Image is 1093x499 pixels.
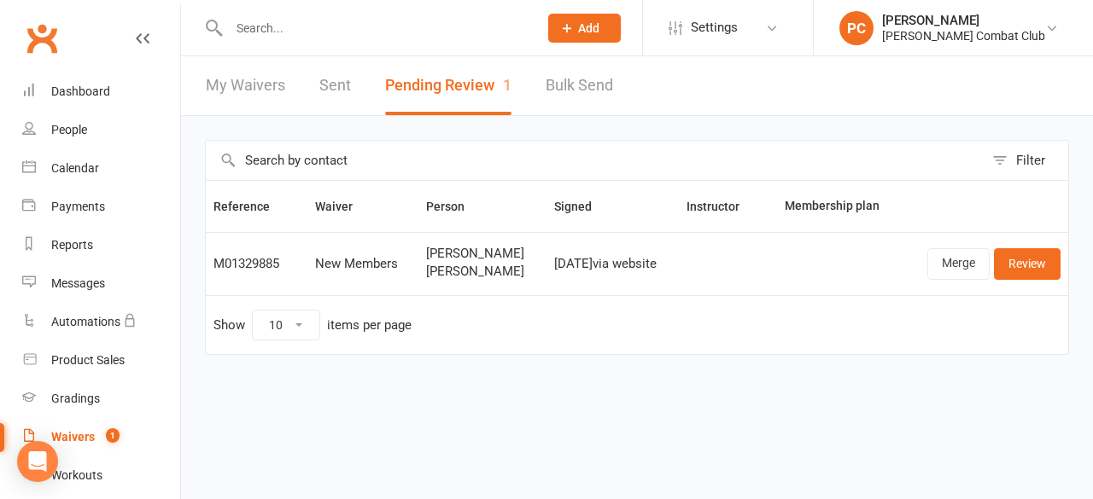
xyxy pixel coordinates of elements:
[51,468,102,482] div: Workouts
[1016,150,1045,171] div: Filter
[554,257,671,271] div: [DATE] via website
[385,56,511,115] button: Pending Review1
[22,226,180,264] a: Reports
[839,11,874,45] div: PC
[22,303,180,341] a: Automations
[51,315,120,328] div: Automations
[546,56,613,115] a: Bulk Send
[51,84,110,98] div: Dashboard
[426,196,483,217] button: Person
[687,200,758,213] span: Instructor
[22,73,180,111] a: Dashboard
[22,111,180,149] a: People
[206,56,285,115] a: My Waivers
[22,188,180,226] a: Payments
[22,418,180,456] a: Waivers 1
[777,181,901,232] th: Membership plan
[984,141,1068,180] button: Filter
[882,13,1045,28] div: [PERSON_NAME]
[691,9,738,47] span: Settings
[51,276,105,290] div: Messages
[17,441,58,482] div: Open Intercom Messenger
[51,430,95,444] div: Waivers
[22,341,180,380] a: Product Sales
[22,456,180,495] a: Workouts
[22,149,180,188] a: Calendar
[20,17,63,60] a: Clubworx
[554,200,611,213] span: Signed
[51,123,87,136] div: People
[213,200,289,213] span: Reference
[315,196,371,217] button: Waiver
[106,428,120,443] span: 1
[882,28,1045,44] div: [PERSON_NAME] Combat Club
[213,196,289,217] button: Reference
[426,264,539,279] span: [PERSON_NAME]
[51,238,93,252] div: Reports
[327,318,412,333] div: items per page
[319,56,351,115] a: Sent
[51,200,105,213] div: Payments
[206,141,984,180] input: Search by contact
[578,21,599,35] span: Add
[554,196,611,217] button: Signed
[426,200,483,213] span: Person
[687,196,758,217] button: Instructor
[51,161,99,175] div: Calendar
[426,247,539,261] span: [PERSON_NAME]
[315,257,410,271] div: New Members
[213,257,300,271] div: M01329885
[22,264,180,303] a: Messages
[51,392,100,405] div: Gradings
[51,353,125,367] div: Product Sales
[503,76,511,94] span: 1
[548,14,621,43] button: Add
[927,248,990,279] a: Merge
[213,310,412,340] div: Show
[315,200,371,213] span: Waiver
[224,16,526,40] input: Search...
[22,380,180,418] a: Gradings
[994,248,1061,279] a: Review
